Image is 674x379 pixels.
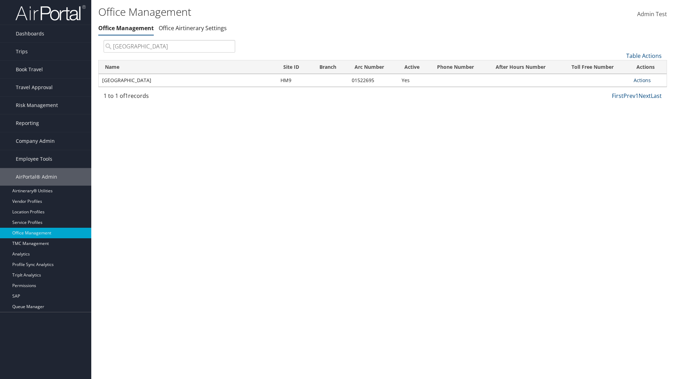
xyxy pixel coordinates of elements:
span: Employee Tools [16,150,52,168]
th: Branch: activate to sort column ascending [313,60,348,74]
a: Last [651,92,662,100]
a: Office Management [98,24,154,32]
th: Arc Number: activate to sort column ascending [348,60,398,74]
a: Actions [634,77,651,84]
span: Trips [16,43,28,60]
a: Office Airtinerary Settings [159,24,227,32]
td: 01522695 [348,74,398,87]
a: Table Actions [626,52,662,60]
span: Admin Test [637,10,667,18]
th: Site ID: activate to sort column ascending [277,60,313,74]
a: Prev [623,92,635,100]
span: Company Admin [16,132,55,150]
td: [GEOGRAPHIC_DATA] [99,74,277,87]
img: airportal-logo.png [15,5,86,21]
th: Actions [630,60,667,74]
th: Name: activate to sort column ascending [99,60,277,74]
span: 1 [125,92,128,100]
div: 1 to 1 of records [104,92,235,104]
td: Yes [398,74,431,87]
a: Admin Test [637,4,667,25]
span: Travel Approval [16,79,53,96]
th: After Hours Number: activate to sort column ascending [489,60,565,74]
span: Dashboards [16,25,44,42]
span: Risk Management [16,97,58,114]
input: Search [104,40,235,53]
a: Next [639,92,651,100]
a: 1 [635,92,639,100]
span: Book Travel [16,61,43,78]
a: First [612,92,623,100]
span: Reporting [16,114,39,132]
th: Toll Free Number: activate to sort column ascending [565,60,630,74]
th: Phone Number: activate to sort column ascending [431,60,489,74]
span: AirPortal® Admin [16,168,57,186]
th: Active: activate to sort column ascending [398,60,431,74]
h1: Office Management [98,5,477,19]
td: HM9 [277,74,313,87]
